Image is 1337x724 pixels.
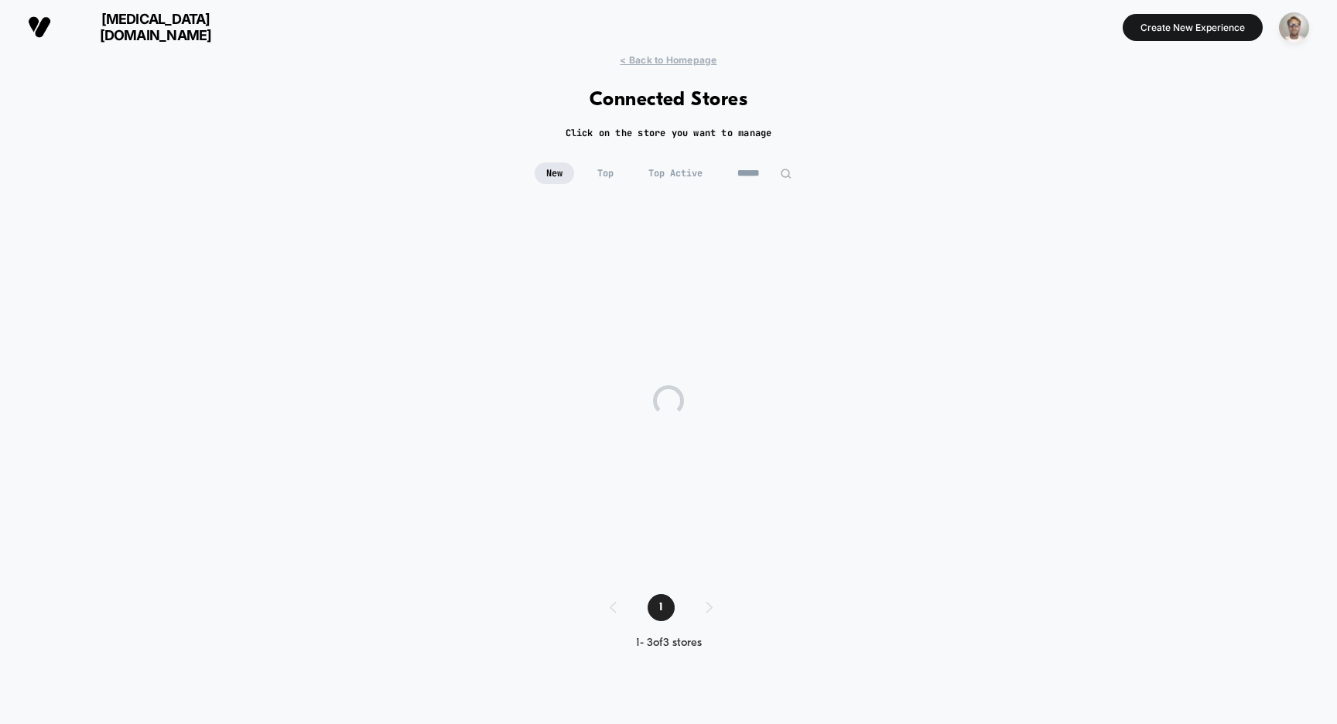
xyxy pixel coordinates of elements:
[1123,14,1263,41] button: Create New Experience
[23,10,253,44] button: [MEDICAL_DATA][DOMAIN_NAME]
[780,168,792,179] img: edit
[63,11,248,43] span: [MEDICAL_DATA][DOMAIN_NAME]
[590,89,748,111] h1: Connected Stores
[28,15,51,39] img: Visually logo
[586,162,625,184] span: Top
[620,54,716,66] span: < Back to Homepage
[535,162,574,184] span: New
[1274,12,1314,43] button: ppic
[637,162,714,184] span: Top Active
[1279,12,1309,43] img: ppic
[566,127,772,139] h2: Click on the store you want to manage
